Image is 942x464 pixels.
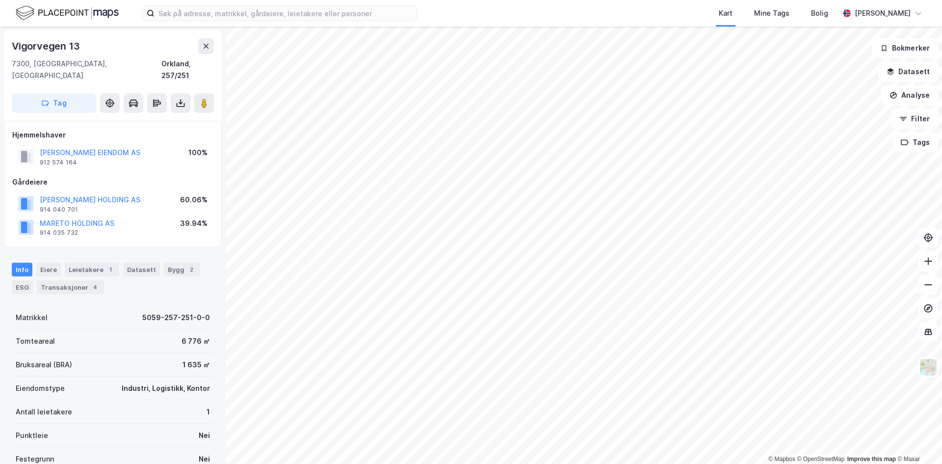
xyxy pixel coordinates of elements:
button: Analyse [881,85,938,105]
div: Vigorvegen 13 [12,38,81,54]
div: 60.06% [180,194,208,206]
a: Mapbox [768,456,795,463]
div: Kontrollprogram for chat [893,417,942,464]
a: Improve this map [847,456,896,463]
div: Leietakere [65,263,119,276]
div: ESG [12,280,33,294]
div: Bygg [164,263,200,276]
div: Bolig [811,7,828,19]
div: 4 [90,282,100,292]
div: Matrikkel [16,312,48,324]
div: Nei [199,430,210,441]
div: Orkland, 257/251 [161,58,214,82]
div: 1 [105,265,115,274]
div: 6 776 ㎡ [182,335,210,347]
div: 39.94% [180,218,208,229]
iframe: Chat Widget [893,417,942,464]
button: Bokmerker [872,38,938,58]
div: Eiere [36,263,61,276]
div: Bruksareal (BRA) [16,359,72,371]
div: Gårdeiere [12,176,213,188]
button: Tag [12,93,96,113]
div: Mine Tags [754,7,789,19]
div: Hjemmelshaver [12,129,213,141]
div: 914 040 701 [40,206,78,214]
img: logo.f888ab2527a4732fd821a326f86c7f29.svg [16,4,119,22]
div: 1 635 ㎡ [183,359,210,371]
img: Z [919,358,938,377]
button: Filter [891,109,938,129]
div: Eiendomstype [16,382,65,394]
input: Søk på adresse, matrikkel, gårdeiere, leietakere eller personer [155,6,417,21]
div: 1 [207,406,210,418]
div: 7300, [GEOGRAPHIC_DATA], [GEOGRAPHIC_DATA] [12,58,161,82]
a: OpenStreetMap [797,456,845,463]
div: Datasett [123,263,160,276]
button: Datasett [878,62,938,82]
div: Info [12,263,32,276]
div: Antall leietakere [16,406,72,418]
div: 2 [186,265,196,274]
div: Punktleie [16,430,48,441]
div: Transaksjoner [37,280,104,294]
div: 5059-257-251-0-0 [142,312,210,324]
div: 914 035 732 [40,229,78,237]
div: Industri, Logistikk, Kontor [122,382,210,394]
div: Kart [719,7,733,19]
div: Tomteareal [16,335,55,347]
div: [PERSON_NAME] [855,7,911,19]
button: Tags [892,133,938,152]
div: 100% [188,147,208,159]
div: 912 574 164 [40,159,77,166]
